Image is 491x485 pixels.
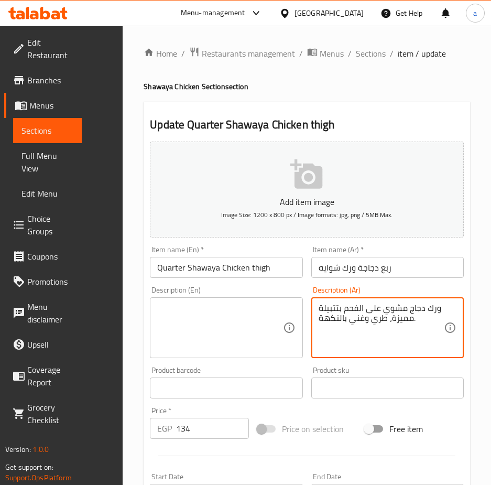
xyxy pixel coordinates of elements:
[27,300,73,326] span: Menu disclaimer
[4,294,82,332] a: Menu disclaimer
[27,250,73,263] span: Coupons
[189,47,295,60] a: Restaurants management
[144,47,177,60] a: Home
[390,47,394,60] li: /
[176,418,249,439] input: Please enter price
[398,47,446,60] span: item / update
[5,443,31,456] span: Version:
[150,378,302,398] input: Please enter product barcode
[150,142,464,238] button: Add item imageImage Size: 1200 x 800 px / Image formats: jpg, png / 5MB Max.
[311,378,464,398] input: Please enter product sku
[144,47,470,60] nav: breadcrumb
[282,423,344,435] span: Price on selection
[27,338,73,351] span: Upsell
[27,401,73,426] span: Grocery Checklist
[320,47,344,60] span: Menus
[5,471,72,484] a: Support.OpsPlatform
[4,206,82,244] a: Choice Groups
[4,68,82,93] a: Branches
[29,99,73,112] span: Menus
[21,124,73,137] span: Sections
[166,196,448,208] p: Add item image
[157,422,172,435] p: EGP
[150,117,464,133] h2: Update Quarter Shawaya Chicken thigh
[181,7,245,19] div: Menu-management
[144,81,470,92] h4: Shawaya Chicken Section section
[473,7,477,19] span: a
[32,443,49,456] span: 1.0.0
[150,257,302,278] input: Enter name En
[307,47,344,60] a: Menus
[5,460,53,474] span: Get support on:
[4,244,82,269] a: Coupons
[311,257,464,278] input: Enter name Ar
[21,149,73,175] span: Full Menu View
[13,118,82,143] a: Sections
[389,423,423,435] span: Free item
[4,332,82,357] a: Upsell
[13,181,82,206] a: Edit Menu
[356,47,386,60] a: Sections
[4,30,82,68] a: Edit Restaurant
[181,47,185,60] li: /
[319,303,444,353] textarea: ورك دجاج مشوي على الفحم بتتبيلة مميزة، طري وغني بالنكهة.
[27,275,73,288] span: Promotions
[27,363,73,389] span: Coverage Report
[21,187,73,200] span: Edit Menu
[4,357,82,395] a: Coverage Report
[294,7,364,19] div: [GEOGRAPHIC_DATA]
[13,143,82,181] a: Full Menu View
[27,74,73,87] span: Branches
[202,47,295,60] span: Restaurants management
[4,395,82,433] a: Grocery Checklist
[221,209,392,221] span: Image Size: 1200 x 800 px / Image formats: jpg, png / 5MB Max.
[27,212,73,238] span: Choice Groups
[348,47,352,60] li: /
[299,47,303,60] li: /
[27,36,73,61] span: Edit Restaurant
[4,93,82,118] a: Menus
[4,269,82,294] a: Promotions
